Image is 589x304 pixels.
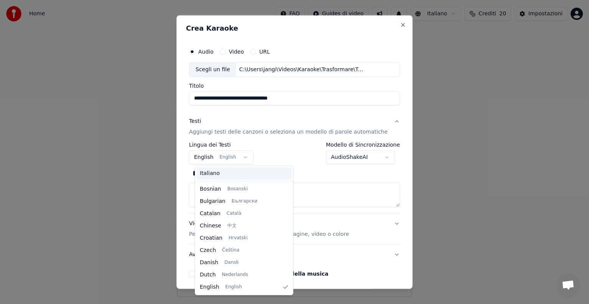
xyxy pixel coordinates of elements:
span: Hrvatski [229,235,248,241]
span: Catalan [200,210,220,217]
span: Danish [200,259,218,266]
span: Dutch [200,271,216,279]
span: Čeština [222,247,239,253]
span: 中文 [227,223,237,229]
span: Nederlands [222,272,248,278]
span: Croatian [200,234,222,242]
span: Chinese [200,222,221,230]
span: English [225,284,242,290]
span: Czech [200,247,216,254]
span: Bosnian [200,185,221,193]
span: Bulgarian [200,198,225,205]
span: Italiano [200,170,220,177]
span: Bosanski [227,186,248,192]
span: Català [227,211,241,217]
span: English [200,283,219,291]
span: Български [232,198,257,204]
span: Dansk [224,260,239,266]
